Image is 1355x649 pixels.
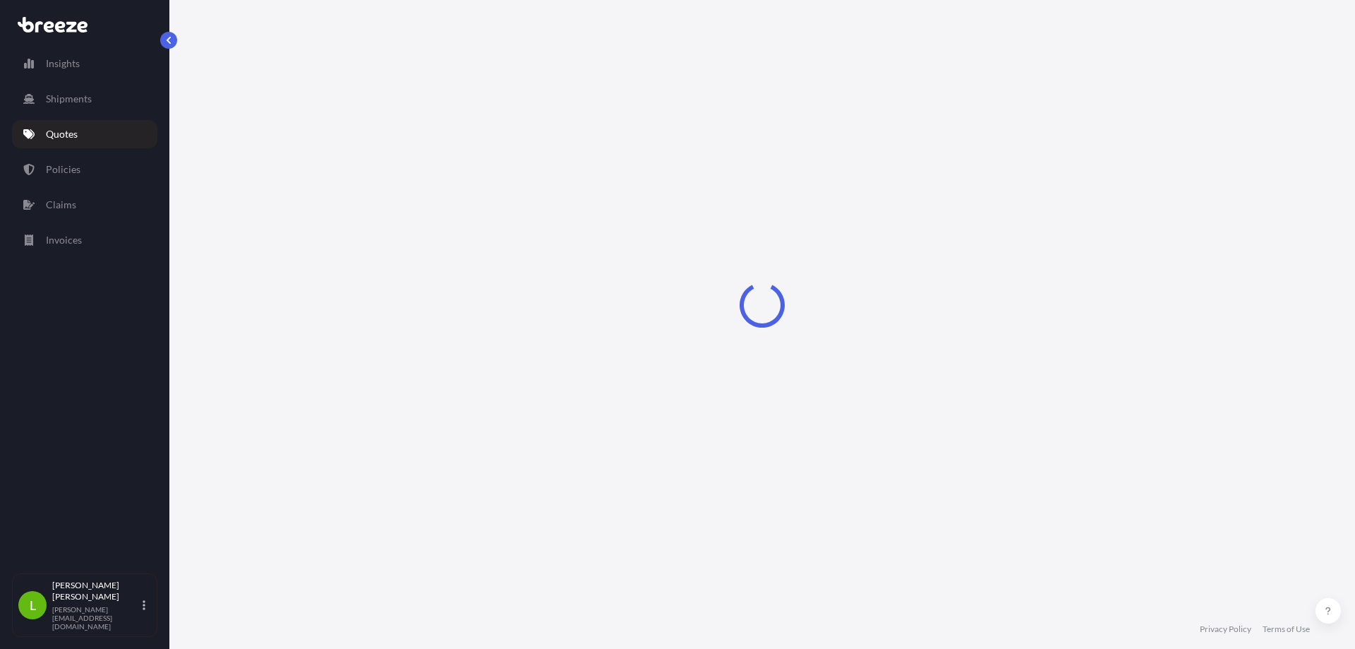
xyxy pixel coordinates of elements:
[12,155,157,184] a: Policies
[52,580,140,602] p: [PERSON_NAME] [PERSON_NAME]
[1200,624,1251,635] a: Privacy Policy
[46,92,92,106] p: Shipments
[46,233,82,247] p: Invoices
[46,56,80,71] p: Insights
[12,49,157,78] a: Insights
[12,85,157,113] a: Shipments
[52,605,140,631] p: [PERSON_NAME][EMAIL_ADDRESS][DOMAIN_NAME]
[12,120,157,148] a: Quotes
[12,191,157,219] a: Claims
[46,198,76,212] p: Claims
[46,162,80,177] p: Policies
[1263,624,1310,635] a: Terms of Use
[12,226,157,254] a: Invoices
[46,127,78,141] p: Quotes
[30,598,36,612] span: L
